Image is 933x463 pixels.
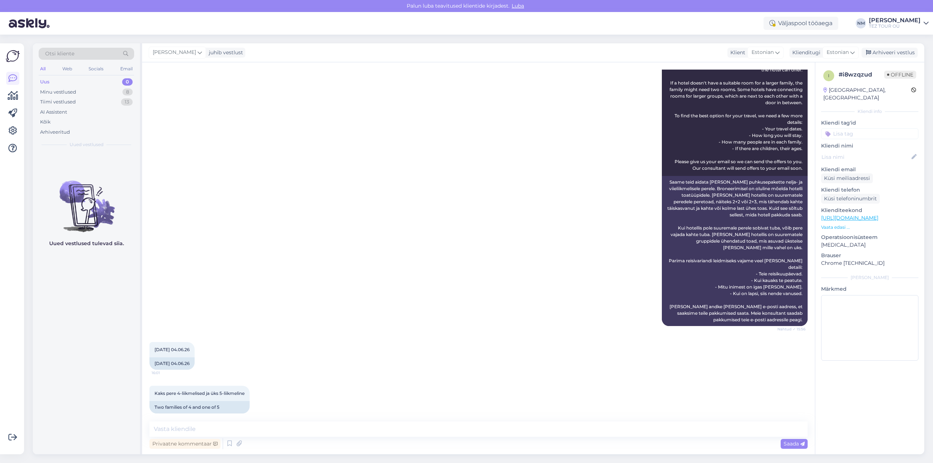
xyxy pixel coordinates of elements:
div: Arhiveeri vestlus [862,48,918,58]
div: All [39,64,47,74]
p: Klienditeekond [821,207,918,214]
p: Chrome [TECHNICAL_ID] [821,259,918,267]
div: juhib vestlust [206,49,243,56]
div: Socials [87,64,105,74]
p: Kliendi telefon [821,186,918,194]
a: [URL][DOMAIN_NAME] [821,215,878,221]
div: [PERSON_NAME] [821,274,918,281]
span: Otsi kliente [45,50,74,58]
p: Märkmed [821,285,918,293]
div: TEZ TOUR OÜ [869,23,921,29]
span: [PERSON_NAME] [153,48,196,56]
p: Kliendi nimi [821,142,918,150]
div: Klienditugi [789,49,820,56]
div: Two families of 4 and one of 5 [149,401,250,413]
img: No chats [33,168,140,233]
div: AI Assistent [40,109,67,116]
p: Kliendi tag'id [821,119,918,127]
div: [GEOGRAPHIC_DATA], [GEOGRAPHIC_DATA] [823,86,911,102]
div: [PERSON_NAME] [869,17,921,23]
p: Brauser [821,252,918,259]
div: NM [856,18,866,28]
div: 8 [122,89,133,96]
div: Minu vestlused [40,89,76,96]
div: Saame teid aidata [PERSON_NAME] puhkusepakette nelja- ja viieliikmelisele perele. Broneerimisel o... [662,176,808,326]
div: 13 [121,98,133,106]
span: Saada [784,440,805,447]
div: Privaatne kommentaar [149,439,220,449]
p: [MEDICAL_DATA] [821,241,918,249]
div: Web [61,64,74,74]
span: 16:01 [152,370,179,376]
span: Estonian [827,48,849,56]
span: Kaks pere 4-liikmelised ja üks 5-liikmeline [155,391,245,396]
a: [PERSON_NAME]TEZ TOUR OÜ [869,17,929,29]
div: [DATE] 04.06.26 [149,357,195,370]
span: Nähtud ✓ 15:56 [777,326,805,332]
div: Väljaspool tööaega [764,17,838,30]
div: Arhiveeritud [40,129,70,136]
span: Uued vestlused [70,141,104,148]
div: Tiimi vestlused [40,98,76,106]
span: [DATE] 04.06.26 [155,347,190,352]
span: Estonian [752,48,774,56]
span: i [828,73,829,78]
div: Küsi meiliaadressi [821,173,873,183]
input: Lisa nimi [821,153,910,161]
div: Uus [40,78,50,86]
span: Offline [884,71,916,79]
div: # i8wzqzud [839,70,884,79]
img: Askly Logo [6,49,20,63]
p: Uued vestlused tulevad siia. [49,240,124,247]
p: Kliendi email [821,166,918,173]
span: Luba [510,3,526,9]
div: Klient [727,49,745,56]
div: Küsi telefoninumbrit [821,194,880,204]
div: 0 [122,78,133,86]
input: Lisa tag [821,128,918,139]
p: Vaata edasi ... [821,224,918,231]
div: Kõik [40,118,51,126]
div: Email [119,64,134,74]
div: Kliendi info [821,108,918,115]
p: Operatsioonisüsteem [821,234,918,241]
span: 16:01 [152,414,179,419]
